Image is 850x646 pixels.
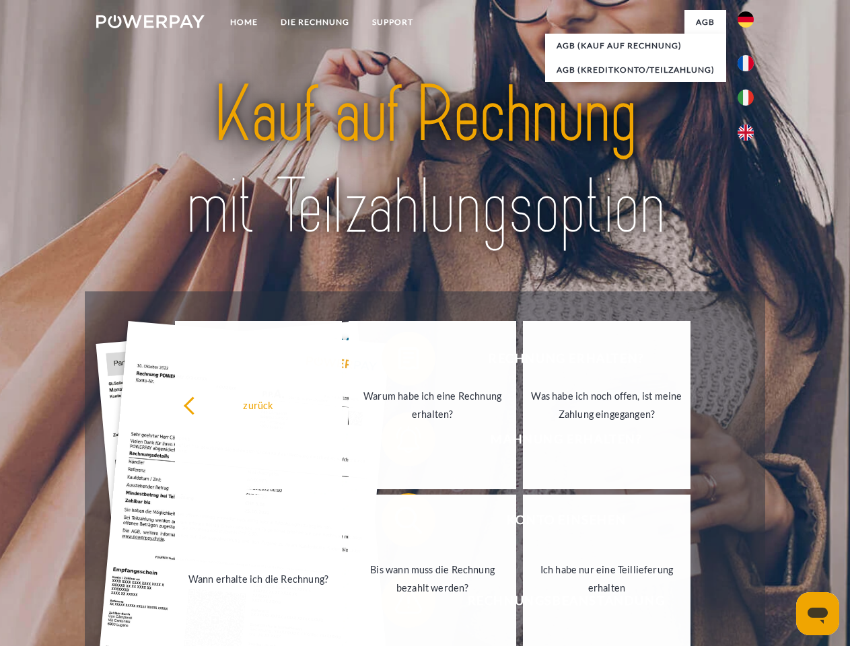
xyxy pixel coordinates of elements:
div: zurück [183,396,334,414]
a: DIE RECHNUNG [269,10,361,34]
img: it [738,89,754,106]
a: AGB (Kauf auf Rechnung) [545,34,726,58]
a: Home [219,10,269,34]
a: Was habe ich noch offen, ist meine Zahlung eingegangen? [523,321,690,489]
a: agb [684,10,726,34]
div: Was habe ich noch offen, ist meine Zahlung eingegangen? [531,387,682,423]
iframe: Schaltfläche zum Öffnen des Messaging-Fensters [796,592,839,635]
a: SUPPORT [361,10,425,34]
img: de [738,11,754,28]
div: Ich habe nur eine Teillieferung erhalten [531,561,682,597]
img: title-powerpay_de.svg [129,65,721,258]
img: logo-powerpay-white.svg [96,15,205,28]
a: AGB (Kreditkonto/Teilzahlung) [545,58,726,82]
img: en [738,124,754,141]
div: Warum habe ich eine Rechnung erhalten? [357,387,508,423]
img: fr [738,55,754,71]
div: Wann erhalte ich die Rechnung? [183,569,334,587]
div: Bis wann muss die Rechnung bezahlt werden? [357,561,508,597]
